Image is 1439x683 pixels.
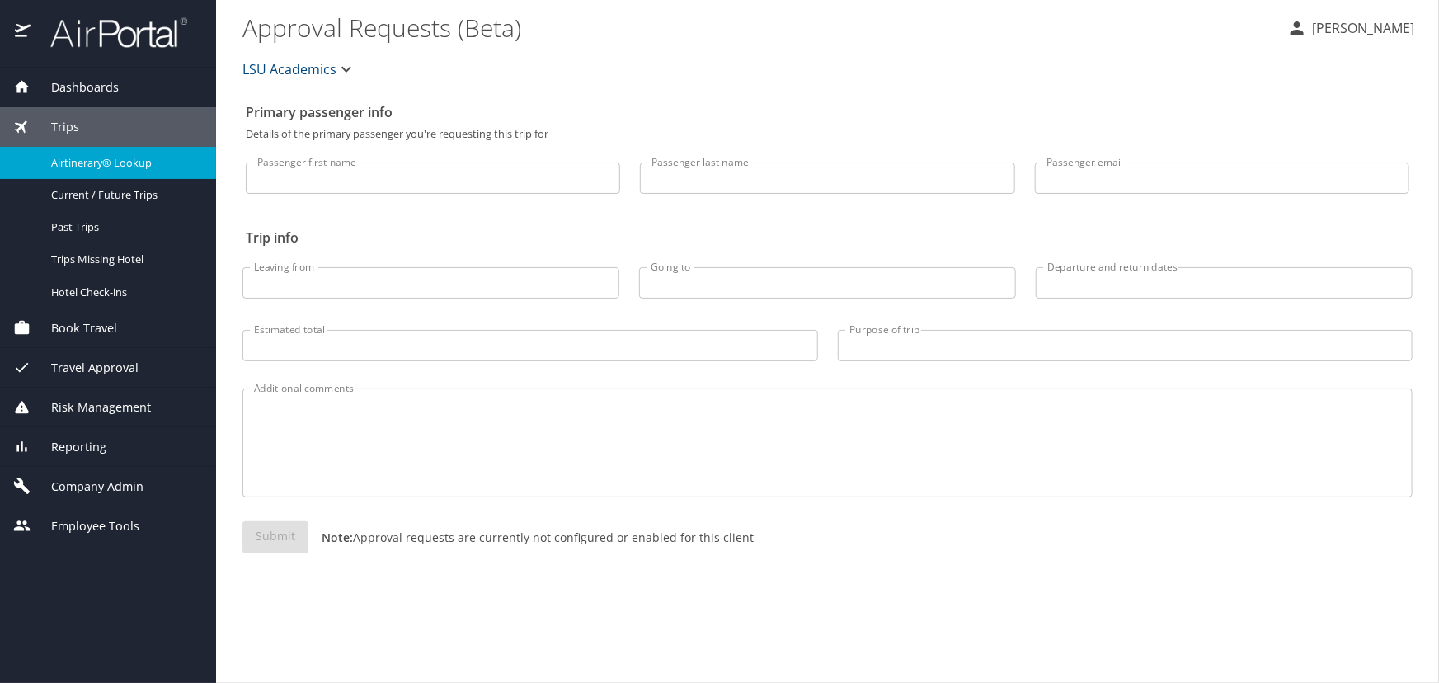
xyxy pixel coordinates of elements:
span: Past Trips [51,219,196,235]
h2: Primary passenger info [246,99,1409,125]
img: airportal-logo.png [32,16,187,49]
span: Travel Approval [31,359,139,377]
p: [PERSON_NAME] [1307,18,1414,38]
p: Approval requests are currently not configured or enabled for this client [308,529,754,546]
strong: Note: [322,530,353,545]
button: LSU Academics [236,53,363,86]
span: LSU Academics [242,58,336,81]
span: Dashboards [31,78,119,97]
p: Details of the primary passenger you're requesting this trip for [246,129,1409,139]
button: [PERSON_NAME] [1281,13,1421,43]
span: Trips Missing Hotel [51,252,196,267]
span: Risk Management [31,398,151,417]
span: Employee Tools [31,517,139,535]
span: Hotel Check-ins [51,285,196,300]
span: Trips [31,118,79,136]
h2: Trip info [246,224,1409,251]
span: Reporting [31,438,106,456]
span: Company Admin [31,478,143,496]
h1: Approval Requests (Beta) [242,2,1274,53]
span: Current / Future Trips [51,187,196,203]
span: Airtinerary® Lookup [51,155,196,171]
span: Book Travel [31,319,117,337]
img: icon-airportal.png [15,16,32,49]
